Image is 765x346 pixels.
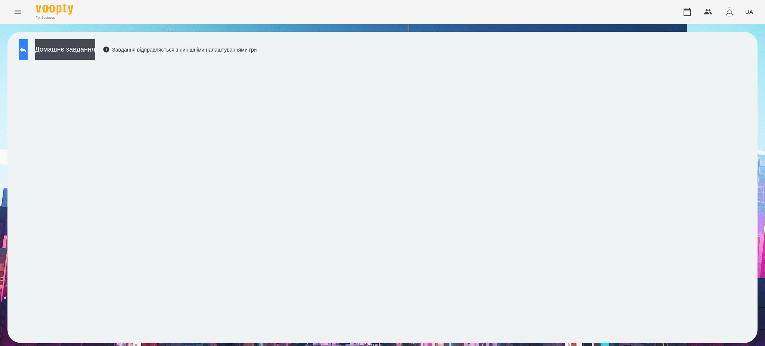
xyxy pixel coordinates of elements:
span: UA [745,8,753,16]
img: avatar_s.png [724,7,735,17]
button: UA [742,5,756,19]
div: Завдання відправляється з нинішніми налаштуваннями гри [103,46,257,53]
img: Voopty Logo [36,4,73,15]
span: For Business [36,15,73,20]
button: Menu [9,3,27,21]
button: Домашнє завдання [35,39,95,60]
